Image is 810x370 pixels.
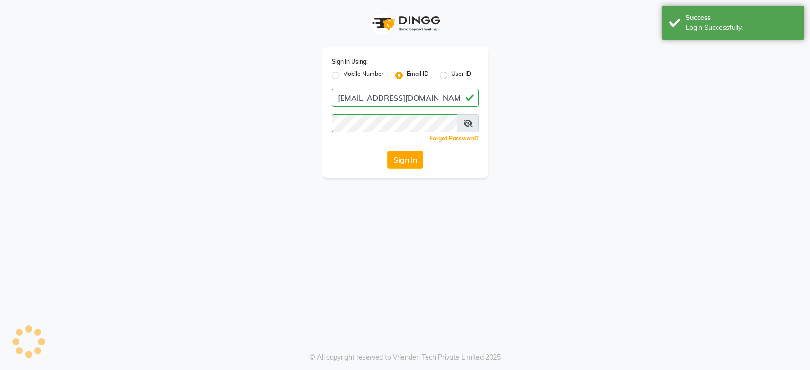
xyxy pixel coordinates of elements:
a: Forgot Password? [429,135,479,142]
input: Username [332,89,479,107]
input: Username [332,114,457,132]
div: Success [686,13,797,23]
img: logo1.svg [367,9,443,37]
button: Sign In [387,151,423,169]
label: Email ID [407,70,428,81]
label: User ID [451,70,471,81]
label: Sign In Using: [332,57,368,66]
label: Mobile Number [343,70,384,81]
div: Login Successfully. [686,23,797,33]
